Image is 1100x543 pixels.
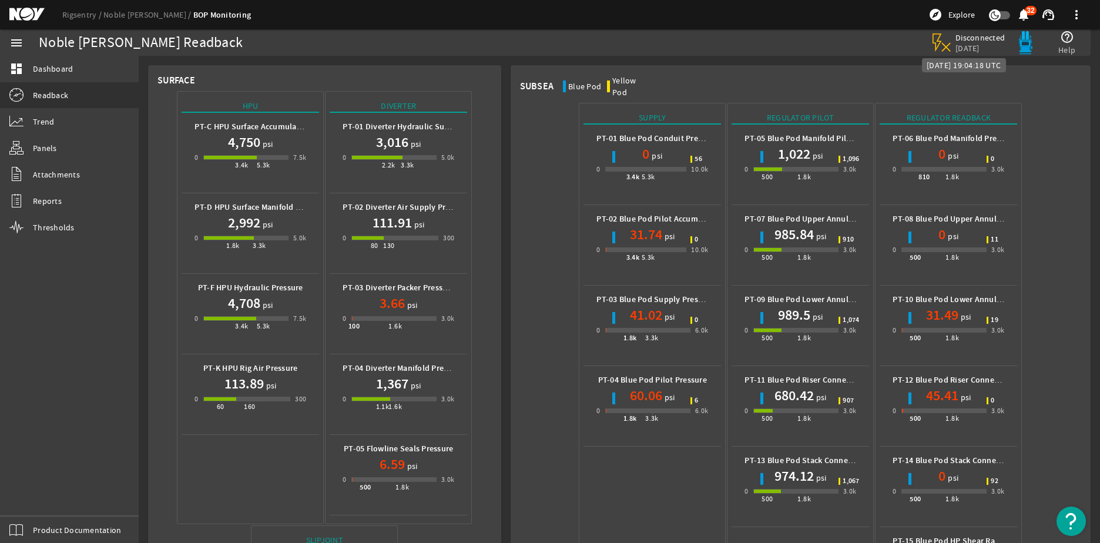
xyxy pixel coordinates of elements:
[695,405,709,417] div: 6.0k
[33,142,57,154] span: Panels
[991,156,994,163] span: 0
[193,9,251,21] a: BOP Monitoring
[33,524,121,536] span: Product Documentation
[843,163,857,175] div: 3.0k
[182,100,319,113] div: HPU
[691,163,708,175] div: 10.0k
[843,485,857,497] div: 3.0k
[380,455,405,474] h1: 6.59
[235,320,249,332] div: 3.4k
[157,75,195,86] div: Surface
[371,240,378,252] div: 80
[33,63,73,75] span: Dashboard
[257,320,270,332] div: 5.3k
[376,401,390,413] div: 1.1k
[194,202,327,213] b: PT-D HPU Surface Manifold Pressure
[9,62,24,76] mat-icon: dashboard
[955,43,1005,53] span: [DATE]
[568,81,601,92] div: Blue Pod
[691,244,708,256] div: 10.0k
[893,294,1037,305] b: PT-10 Blue Pod Lower Annular Pressure
[343,202,469,213] b: PT-02 Diverter Air Supply Pressure
[762,413,773,424] div: 500
[244,401,255,413] div: 160
[33,169,80,180] span: Attachments
[441,152,455,163] div: 5.0k
[649,150,662,162] span: psi
[228,294,260,313] h1: 4,708
[797,252,811,263] div: 1.8k
[744,405,748,417] div: 0
[695,156,702,163] span: 56
[257,159,270,171] div: 5.3k
[843,324,857,336] div: 3.0k
[626,252,640,263] div: 3.4k
[388,401,402,413] div: 1.6k
[520,81,554,92] div: Subsea
[343,313,346,324] div: 0
[103,9,193,20] a: Noble [PERSON_NAME]
[695,397,698,404] span: 6
[893,213,1037,224] b: PT-08 Blue Pod Upper Annular Pressure
[991,324,1005,336] div: 3.0k
[893,244,896,256] div: 0
[945,171,959,183] div: 1.8k
[991,405,1005,417] div: 3.0k
[843,156,859,163] span: 1,096
[744,324,748,336] div: 0
[348,320,360,332] div: 100
[938,145,945,163] h1: 0
[1014,31,1037,55] img: Bluepod.svg
[662,391,675,403] span: psi
[991,397,994,404] span: 0
[583,112,721,125] div: Supply
[843,478,859,485] span: 1,067
[744,213,909,224] b: PT-07 Blue Pod Upper Annular Pilot Pressure
[395,481,409,493] div: 1.8k
[645,332,659,344] div: 3.3k
[642,252,655,263] div: 5.3k
[662,311,675,323] span: psi
[695,317,698,324] span: 0
[343,393,346,405] div: 0
[744,485,748,497] div: 0
[343,121,494,132] b: PT-01 Diverter Hydraulic Supply Pressure
[598,374,707,386] b: PT-04 Blue Pod Pilot Pressure
[293,152,307,163] div: 7.5k
[405,299,418,311] span: psi
[198,282,303,293] b: PT-F HPU Hydraulic Pressure
[194,232,198,244] div: 0
[596,294,714,305] b: PT-03 Blue Pod Supply Pressure
[880,112,1017,125] div: Regulator Readback
[695,236,698,243] span: 0
[630,306,662,324] h1: 41.02
[926,386,958,405] h1: 45.41
[388,320,402,332] div: 1.6k
[945,230,958,242] span: psi
[226,240,240,252] div: 1.8k
[958,391,971,403] span: psi
[344,443,453,454] b: PT-05 Flowline Seals Pressure
[797,413,811,424] div: 1.8k
[408,380,421,391] span: psi
[405,460,418,472] span: psi
[797,171,811,183] div: 1.8k
[1057,507,1086,536] button: Open Resource Center
[260,299,273,311] span: psi
[194,393,198,405] div: 0
[376,374,408,393] h1: 1,367
[843,397,854,404] span: 907
[623,332,637,344] div: 1.8k
[228,133,260,152] h1: 4,750
[642,145,649,163] h1: 0
[1062,1,1091,29] button: more_vert
[893,133,1016,144] b: PT-06 Blue Pod Manifold Pressure
[893,324,896,336] div: 0
[774,386,814,405] h1: 680.42
[924,5,980,24] button: Explore
[330,100,467,113] div: Diverter
[224,374,264,393] h1: 113.89
[945,493,959,505] div: 1.8k
[810,311,823,323] span: psi
[343,474,346,485] div: 0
